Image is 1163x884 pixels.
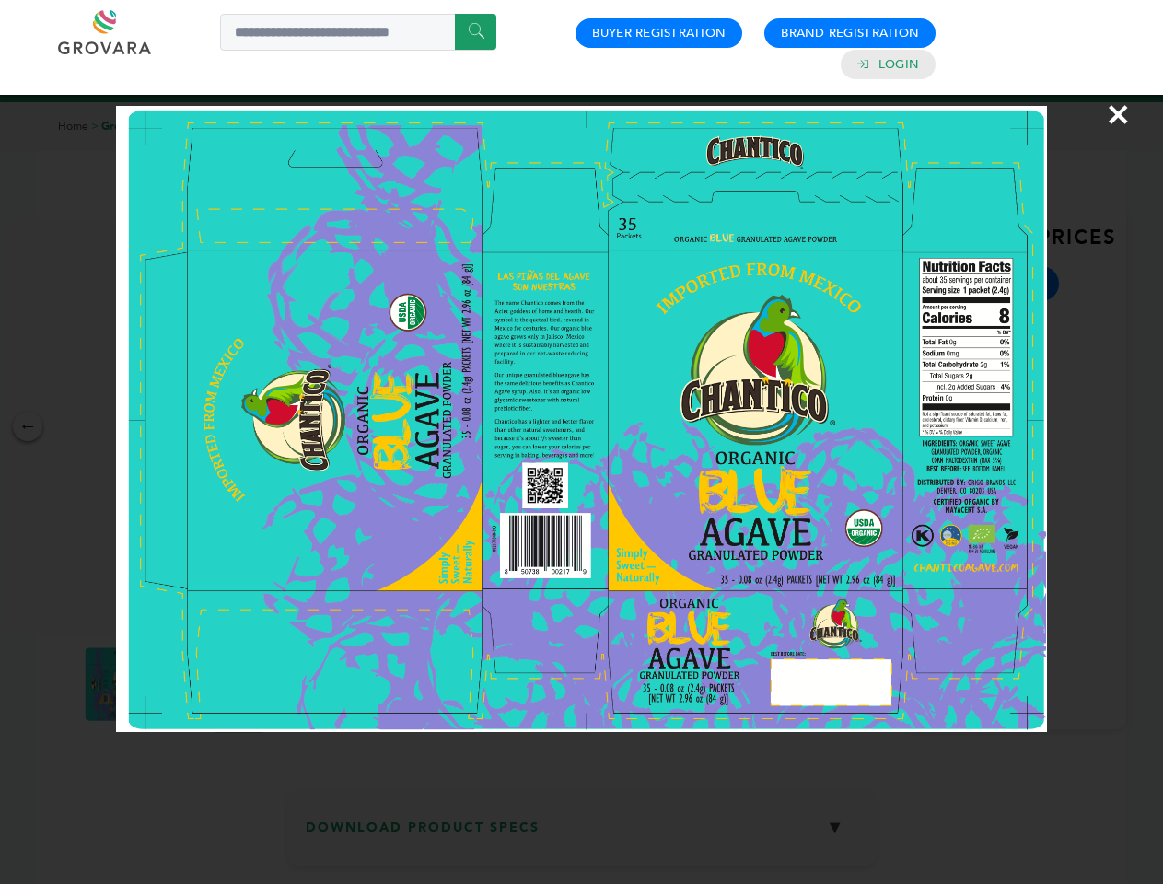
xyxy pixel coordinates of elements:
a: Buyer Registration [592,25,726,41]
input: Search a product or brand... [220,14,496,51]
a: Brand Registration [781,25,919,41]
img: Image Preview [116,106,1046,732]
span: × [1106,88,1131,140]
a: Login [878,56,919,73]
